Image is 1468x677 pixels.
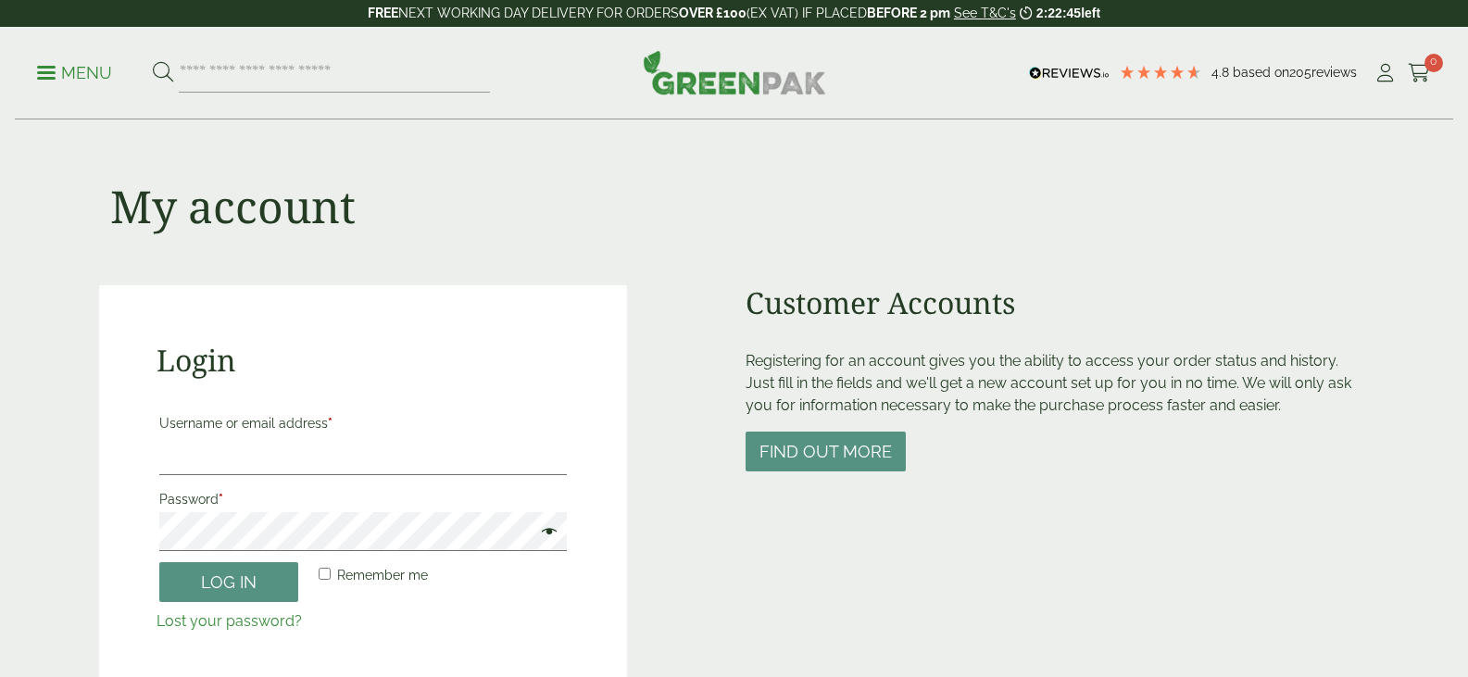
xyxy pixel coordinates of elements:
p: Registering for an account gives you the ability to access your order status and history. Just fi... [746,350,1369,417]
strong: OVER £100 [679,6,747,20]
span: 2:22:45 [1036,6,1081,20]
strong: BEFORE 2 pm [867,6,950,20]
p: Menu [37,62,112,84]
a: Lost your password? [157,612,302,630]
h2: Customer Accounts [746,285,1369,320]
a: Menu [37,62,112,81]
label: Username or email address [159,410,568,436]
button: Find out more [746,432,906,471]
span: 4.8 [1211,65,1233,80]
i: My Account [1374,64,1397,82]
h1: My account [110,180,356,233]
button: Log in [159,562,298,602]
span: 205 [1289,65,1311,80]
span: 0 [1424,54,1443,72]
a: 0 [1408,59,1431,87]
div: 4.79 Stars [1119,64,1202,81]
label: Password [159,486,568,512]
a: See T&C's [954,6,1016,20]
i: Cart [1408,64,1431,82]
img: GreenPak Supplies [643,50,826,94]
span: left [1081,6,1100,20]
img: REVIEWS.io [1029,67,1110,80]
span: Remember me [337,568,428,583]
span: reviews [1311,65,1357,80]
span: Based on [1233,65,1289,80]
h2: Login [157,343,571,378]
input: Remember me [319,568,331,580]
strong: FREE [368,6,398,20]
a: Find out more [746,444,906,461]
